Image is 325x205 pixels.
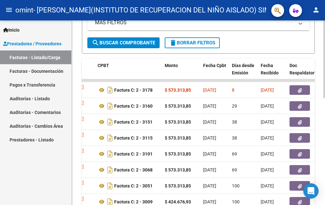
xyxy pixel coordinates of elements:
[203,183,216,188] span: [DATE]
[232,87,234,93] span: 8
[261,167,274,172] span: [DATE]
[312,6,320,14] mat-icon: person
[114,103,153,109] strong: Factura C: 2 - 3160
[3,40,61,47] span: Prestadores / Proveedores
[261,135,274,140] span: [DATE]
[232,183,240,188] span: 100
[114,167,153,172] strong: Factura C: 2 - 3068
[165,135,191,140] strong: $ 573.313,85
[169,39,177,47] mat-icon: delete
[203,63,226,68] span: Fecha Cpbt
[261,87,274,93] span: [DATE]
[261,63,279,75] span: Fecha Recibido
[232,119,237,125] span: 38
[261,119,274,125] span: [DATE]
[258,59,287,87] datatable-header-cell: Fecha Recibido
[98,63,109,68] span: CPBT
[5,6,13,14] mat-icon: menu
[114,199,153,204] strong: Factura C: 2 - 3009
[33,3,325,17] span: - [PERSON_NAME](INSTITUTO DE RECUPERACION DEL NIÑO AISLADO) SIMPLE ASOCIACION
[114,183,153,188] strong: Factura C: 2 - 3051
[114,135,153,140] strong: Factura C: 2 - 3115
[203,135,216,140] span: [DATE]
[203,87,216,93] span: [DATE]
[201,59,229,87] datatable-header-cell: Fecha Cpbt
[114,87,153,93] strong: Factura C: 2 - 3178
[92,39,99,47] mat-icon: search
[87,37,160,48] button: Buscar Comprobante
[203,119,216,125] span: [DATE]
[92,40,155,46] span: Buscar Comprobante
[261,103,274,109] span: [DATE]
[106,133,114,143] i: Descargar documento
[95,59,162,87] datatable-header-cell: CPBT
[95,19,294,26] mat-panel-title: MAS FILTROS
[106,101,114,111] i: Descargar documento
[114,119,153,125] strong: Factura C: 2 - 3151
[162,59,201,87] datatable-header-cell: Monto
[261,183,274,188] span: [DATE]
[165,119,191,125] strong: $ 573.313,85
[165,183,191,188] strong: $ 573.313,85
[261,151,274,156] span: [DATE]
[3,27,20,34] span: Inicio
[165,63,178,68] span: Monto
[232,151,237,156] span: 69
[261,199,274,204] span: [DATE]
[106,165,114,175] i: Descargar documento
[106,85,114,95] i: Descargar documento
[165,87,191,93] strong: $ 573.313,85
[203,167,216,172] span: [DATE]
[203,103,216,109] span: [DATE]
[106,117,114,127] i: Descargar documento
[203,151,216,156] span: [DATE]
[165,37,220,48] button: Borrar Filtros
[165,151,191,156] strong: $ 573.313,85
[169,40,215,46] span: Borrar Filtros
[106,181,114,191] i: Descargar documento
[87,15,309,30] mat-expansion-panel-header: MAS FILTROS
[232,135,237,140] span: 38
[15,3,33,17] span: omint
[232,167,237,172] span: 69
[114,151,153,156] strong: Factura C: 2 - 3101
[303,183,319,199] div: Open Intercom Messenger
[232,199,240,204] span: 100
[165,167,191,172] strong: $ 573.313,85
[165,103,191,109] strong: $ 573.313,85
[165,199,191,204] strong: $ 424.676,93
[203,199,216,204] span: [DATE]
[232,103,237,109] span: 29
[229,59,258,87] datatable-header-cell: Días desde Emisión
[289,63,318,75] span: Doc Respaldatoria
[232,63,254,75] span: Días desde Emisión
[106,149,114,159] i: Descargar documento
